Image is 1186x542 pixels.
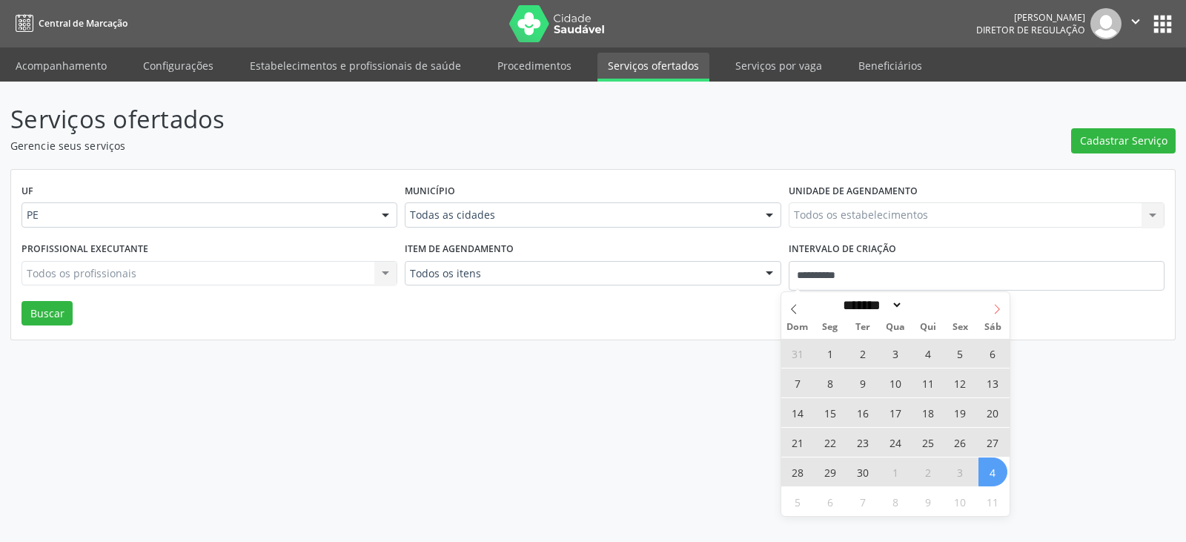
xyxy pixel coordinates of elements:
[10,11,127,36] a: Central de Marcação
[978,428,1007,457] span: Setembro 27, 2025
[239,53,471,79] a: Estabelecimentos e profissionais de saúde
[881,339,910,368] span: Setembro 3, 2025
[21,238,148,261] label: Profissional executante
[978,487,1007,516] span: Outubro 11, 2025
[976,24,1085,36] span: Diretor de regulação
[10,138,826,153] p: Gerencie seus serviços
[815,428,844,457] span: Setembro 22, 2025
[410,266,750,281] span: Todos os itens
[783,398,812,427] span: Setembro 14, 2025
[881,428,910,457] span: Setembro 24, 2025
[838,297,904,313] select: Month
[5,53,117,79] a: Acompanhamento
[1071,128,1176,153] button: Cadastrar Serviço
[848,457,877,486] span: Setembro 30, 2025
[913,457,942,486] span: Outubro 2, 2025
[814,323,847,332] span: Seg
[913,369,942,397] span: Setembro 11, 2025
[783,457,812,486] span: Setembro 28, 2025
[946,369,975,397] span: Setembro 12, 2025
[944,323,977,332] span: Sex
[879,323,912,332] span: Qua
[946,398,975,427] span: Setembro 19, 2025
[1150,11,1176,37] button: apps
[903,297,952,313] input: Year
[133,53,224,79] a: Configurações
[978,457,1007,486] span: Outubro 4, 2025
[976,11,1085,24] div: [PERSON_NAME]
[913,428,942,457] span: Setembro 25, 2025
[789,238,896,261] label: Intervalo de criação
[946,487,975,516] span: Outubro 10, 2025
[815,339,844,368] span: Setembro 1, 2025
[783,369,812,397] span: Setembro 7, 2025
[597,53,709,82] a: Serviços ofertados
[881,487,910,516] span: Outubro 8, 2025
[847,323,879,332] span: Ter
[913,487,942,516] span: Outubro 9, 2025
[1122,8,1150,39] button: 
[410,208,750,222] span: Todas as cidades
[39,17,127,30] span: Central de Marcação
[848,487,877,516] span: Outubro 7, 2025
[10,101,826,138] p: Serviços ofertados
[1127,13,1144,30] i: 
[946,339,975,368] span: Setembro 5, 2025
[881,457,910,486] span: Outubro 1, 2025
[848,53,932,79] a: Beneficiários
[946,457,975,486] span: Outubro 3, 2025
[783,428,812,457] span: Setembro 21, 2025
[725,53,832,79] a: Serviços por vaga
[848,398,877,427] span: Setembro 16, 2025
[881,398,910,427] span: Setembro 17, 2025
[946,428,975,457] span: Setembro 26, 2025
[815,369,844,397] span: Setembro 8, 2025
[913,339,942,368] span: Setembro 4, 2025
[977,323,1010,332] span: Sáb
[978,339,1007,368] span: Setembro 6, 2025
[783,487,812,516] span: Outubro 5, 2025
[21,301,73,326] button: Buscar
[848,369,877,397] span: Setembro 9, 2025
[487,53,582,79] a: Procedimentos
[881,369,910,397] span: Setembro 10, 2025
[815,398,844,427] span: Setembro 15, 2025
[913,398,942,427] span: Setembro 18, 2025
[783,339,812,368] span: Agosto 31, 2025
[405,238,514,261] label: Item de agendamento
[978,369,1007,397] span: Setembro 13, 2025
[848,428,877,457] span: Setembro 23, 2025
[978,398,1007,427] span: Setembro 20, 2025
[848,339,877,368] span: Setembro 2, 2025
[21,180,33,203] label: UF
[815,457,844,486] span: Setembro 29, 2025
[815,487,844,516] span: Outubro 6, 2025
[781,323,814,332] span: Dom
[27,208,367,222] span: PE
[1080,133,1167,148] span: Cadastrar Serviço
[912,323,944,332] span: Qui
[789,180,918,203] label: Unidade de agendamento
[1090,8,1122,39] img: img
[405,180,455,203] label: Município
